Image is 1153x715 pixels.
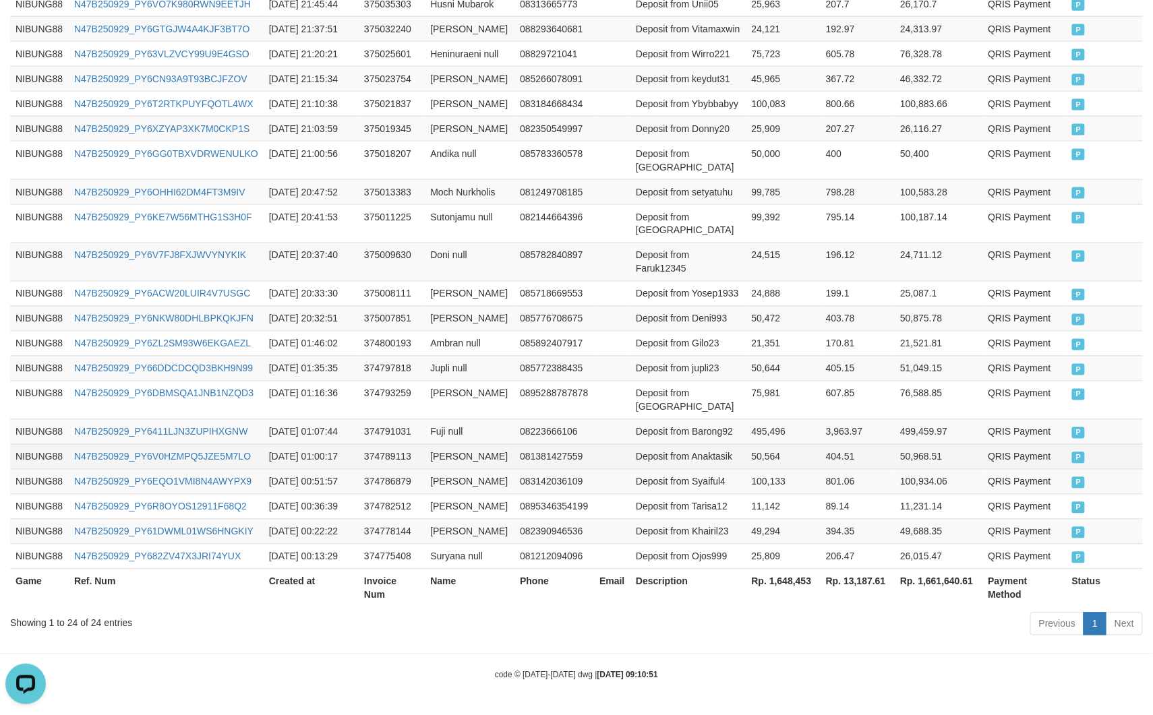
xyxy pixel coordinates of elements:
[821,179,895,204] td: 798.28
[10,179,69,204] td: NIBUNG88
[630,16,746,41] td: Deposit from Vitamaxwin
[746,179,821,204] td: 99,785
[746,66,821,91] td: 45,965
[514,41,594,66] td: 08829721041
[746,306,821,331] td: 50,472
[821,331,895,356] td: 170.81
[895,494,982,519] td: 11,231.14
[1072,389,1086,400] span: PAID
[10,66,69,91] td: NIBUNG88
[982,544,1066,569] td: QRIS Payment
[1072,124,1086,135] span: PAID
[821,91,895,116] td: 800.66
[74,427,248,437] a: N47B250929_PY6411LJN3ZUPIHXGNW
[264,243,359,281] td: [DATE] 20:37:40
[514,381,594,419] td: 0895288787878
[425,179,514,204] td: Moch Nurkholis
[630,494,746,519] td: Deposit from Tarisa12
[10,116,69,141] td: NIBUNG88
[982,306,1066,331] td: QRIS Payment
[10,469,69,494] td: NIBUNG88
[425,331,514,356] td: Ambran null
[264,519,359,544] td: [DATE] 00:22:22
[359,356,425,381] td: 374797818
[359,41,425,66] td: 375025601
[514,444,594,469] td: 081381427559
[1072,149,1086,160] span: PAID
[10,16,69,41] td: NIBUNG88
[1084,613,1106,635] a: 1
[74,363,253,374] a: N47B250929_PY66DDCDCQD3BKH9N99
[359,91,425,116] td: 375021837
[74,123,249,134] a: N47B250929_PY6XZYAP3XK7M0CKP1S
[746,331,821,356] td: 21,351
[74,476,252,487] a: N47B250929_PY6EQO1VMI8N4AWYPX9
[264,331,359,356] td: [DATE] 01:46:02
[895,519,982,544] td: 49,688.35
[74,288,250,299] a: N47B250929_PY6ACW20LUIR4V7USGC
[821,419,895,444] td: 3,963.97
[746,494,821,519] td: 11,142
[10,569,69,607] th: Game
[74,49,249,59] a: N47B250929_PY63VLZVCY99U9E4GSO
[982,179,1066,204] td: QRIS Payment
[10,41,69,66] td: NIBUNG88
[10,519,69,544] td: NIBUNG88
[10,141,69,179] td: NIBUNG88
[746,356,821,381] td: 50,644
[74,148,258,159] a: N47B250929_PY6GG0TBXVDRWENULKO
[1030,613,1084,635] a: Previous
[514,306,594,331] td: 085776708675
[630,306,746,331] td: Deposit from Deni993
[74,526,254,537] a: N47B250929_PY61DWML01WS6HNGKIY
[514,16,594,41] td: 088293640681
[895,141,982,179] td: 50,400
[630,544,746,569] td: Deposit from Ojos999
[10,494,69,519] td: NIBUNG88
[982,41,1066,66] td: QRIS Payment
[982,243,1066,281] td: QRIS Payment
[982,16,1066,41] td: QRIS Payment
[821,281,895,306] td: 199.1
[982,141,1066,179] td: QRIS Payment
[10,91,69,116] td: NIBUNG88
[425,116,514,141] td: [PERSON_NAME]
[630,331,746,356] td: Deposit from Gilo23
[746,281,821,306] td: 24,888
[359,16,425,41] td: 375032240
[895,16,982,41] td: 24,313.97
[425,91,514,116] td: [PERSON_NAME]
[1072,187,1086,199] span: PAID
[359,204,425,243] td: 375011225
[264,116,359,141] td: [DATE] 21:03:59
[1072,477,1086,489] span: PAID
[821,381,895,419] td: 607.85
[514,356,594,381] td: 085772388435
[895,281,982,306] td: 25,087.1
[359,331,425,356] td: 374800193
[264,66,359,91] td: [DATE] 21:15:34
[821,41,895,66] td: 605.78
[425,243,514,281] td: Doni null
[10,243,69,281] td: NIBUNG88
[1072,251,1086,262] span: PAID
[982,91,1066,116] td: QRIS Payment
[69,569,264,607] th: Ref. Num
[425,306,514,331] td: [PERSON_NAME]
[1072,49,1086,61] span: PAID
[982,381,1066,419] td: QRIS Payment
[821,116,895,141] td: 207.27
[359,469,425,494] td: 374786879
[1072,289,1086,301] span: PAID
[895,204,982,243] td: 100,187.14
[895,544,982,569] td: 26,015.47
[10,419,69,444] td: NIBUNG88
[821,16,895,41] td: 192.97
[821,494,895,519] td: 89.14
[74,452,251,462] a: N47B250929_PY6V0HZMPQ5JZE5M7LO
[982,356,1066,381] td: QRIS Payment
[746,16,821,41] td: 24,121
[746,141,821,179] td: 50,000
[1072,552,1086,563] span: PAID
[514,116,594,141] td: 082350549997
